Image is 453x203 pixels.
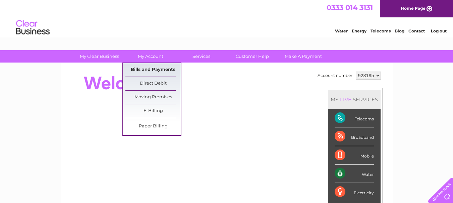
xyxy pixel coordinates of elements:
[125,91,181,104] a: Moving Premises
[316,70,354,81] td: Account number
[335,28,348,33] a: Water
[123,50,178,63] a: My Account
[16,17,50,38] img: logo.png
[335,146,374,165] div: Mobile
[335,183,374,201] div: Electricity
[68,4,385,32] div: Clear Business is a trading name of Verastar Limited (registered in [GEOGRAPHIC_DATA] No. 3667643...
[339,96,353,103] div: LIVE
[352,28,366,33] a: Energy
[276,50,331,63] a: Make A Payment
[327,3,373,12] a: 0333 014 3131
[395,28,404,33] a: Blog
[335,127,374,146] div: Broadband
[125,120,181,133] a: Paper Billing
[125,104,181,118] a: E-Billing
[328,90,381,109] div: MY SERVICES
[371,28,391,33] a: Telecoms
[431,28,447,33] a: Log out
[125,63,181,77] a: Bills and Payments
[174,50,229,63] a: Services
[335,109,374,127] div: Telecoms
[335,165,374,183] div: Water
[72,50,127,63] a: My Clear Business
[125,77,181,90] a: Direct Debit
[408,28,425,33] a: Contact
[225,50,280,63] a: Customer Help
